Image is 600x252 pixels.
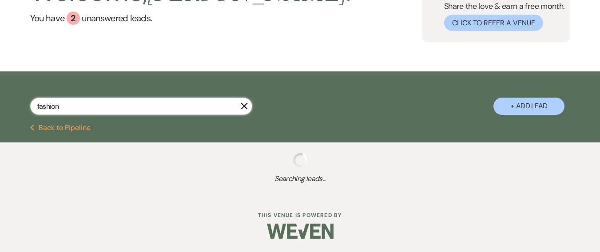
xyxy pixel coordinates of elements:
[30,124,91,131] button: Back to Pipeline
[30,98,252,115] input: Search by name, event date, email address or phone number
[267,216,334,247] img: Weven Logo
[493,98,564,115] button: + Add Lead
[67,12,80,25] div: 2
[444,15,543,31] button: Click to Refer a Venue
[30,12,353,25] a: You have 2 unanswered leads.
[30,173,570,184] span: Searching leads...
[293,153,307,167] img: loading spinner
